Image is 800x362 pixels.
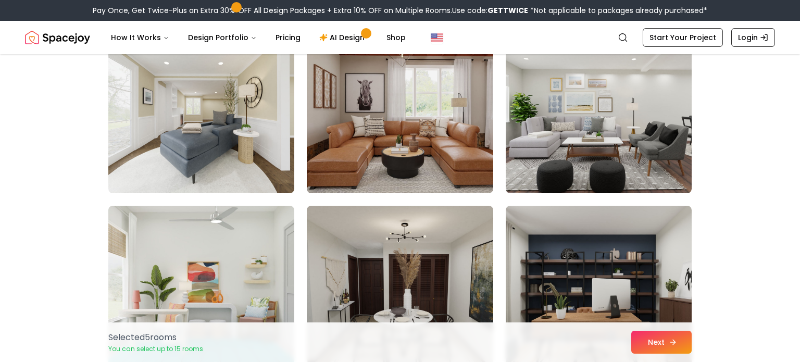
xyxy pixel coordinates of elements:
nav: Main [103,27,414,48]
img: United States [431,31,443,44]
a: Pricing [267,27,309,48]
p: You can select up to 15 rooms [108,345,203,353]
img: Room room-59 [307,27,493,193]
a: Spacejoy [25,27,90,48]
button: How It Works [103,27,178,48]
div: Pay Once, Get Twice-Plus an Extra 30% OFF All Design Packages + Extra 10% OFF on Multiple Rooms. [93,5,707,16]
p: Selected 5 room s [108,331,203,344]
nav: Global [25,21,775,54]
a: AI Design [311,27,376,48]
span: Use code: [452,5,528,16]
a: Start Your Project [643,28,723,47]
span: *Not applicable to packages already purchased* [528,5,707,16]
img: Room room-58 [108,27,294,193]
a: Shop [378,27,414,48]
button: Next [631,331,692,354]
b: GETTWICE [488,5,528,16]
a: Login [731,28,775,47]
img: Spacejoy Logo [25,27,90,48]
img: Room room-60 [506,27,692,193]
button: Design Portfolio [180,27,265,48]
